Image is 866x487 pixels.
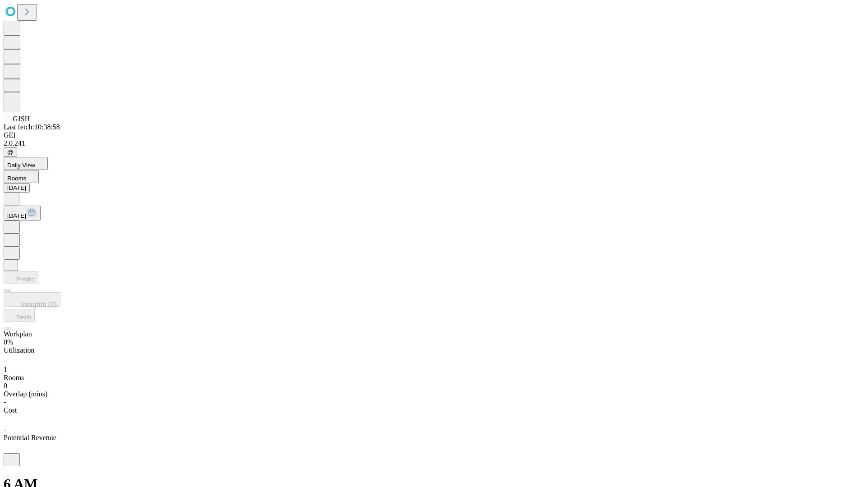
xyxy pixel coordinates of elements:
div: GEI [4,131,862,139]
button: Rooms [4,170,39,183]
button: Daily View [4,157,48,170]
span: 0% [4,338,13,346]
span: Utilization [4,346,34,354]
span: Last fetch: 10:38:58 [4,123,60,131]
span: Overlap (mins) [4,390,47,398]
span: Rooms [7,175,26,182]
span: - [4,398,6,406]
span: Insights (0) [21,301,57,308]
span: Workplan [4,330,32,338]
span: - [4,426,6,433]
button: Fetch [4,309,35,322]
button: [DATE] [4,183,30,193]
span: 0 [4,382,7,390]
span: Cost [4,406,17,414]
span: Daily View [7,162,35,169]
div: 2.0.241 [4,139,862,147]
button: @ [4,147,17,157]
span: Potential Revenue [4,434,56,441]
button: Predict [4,271,38,284]
span: @ [7,149,14,156]
span: [DATE] [7,212,26,219]
button: [DATE] [4,206,41,221]
span: 1 [4,366,7,373]
span: Rooms [4,374,24,381]
button: Insights (0) [4,292,60,307]
span: GJSH [13,115,30,123]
